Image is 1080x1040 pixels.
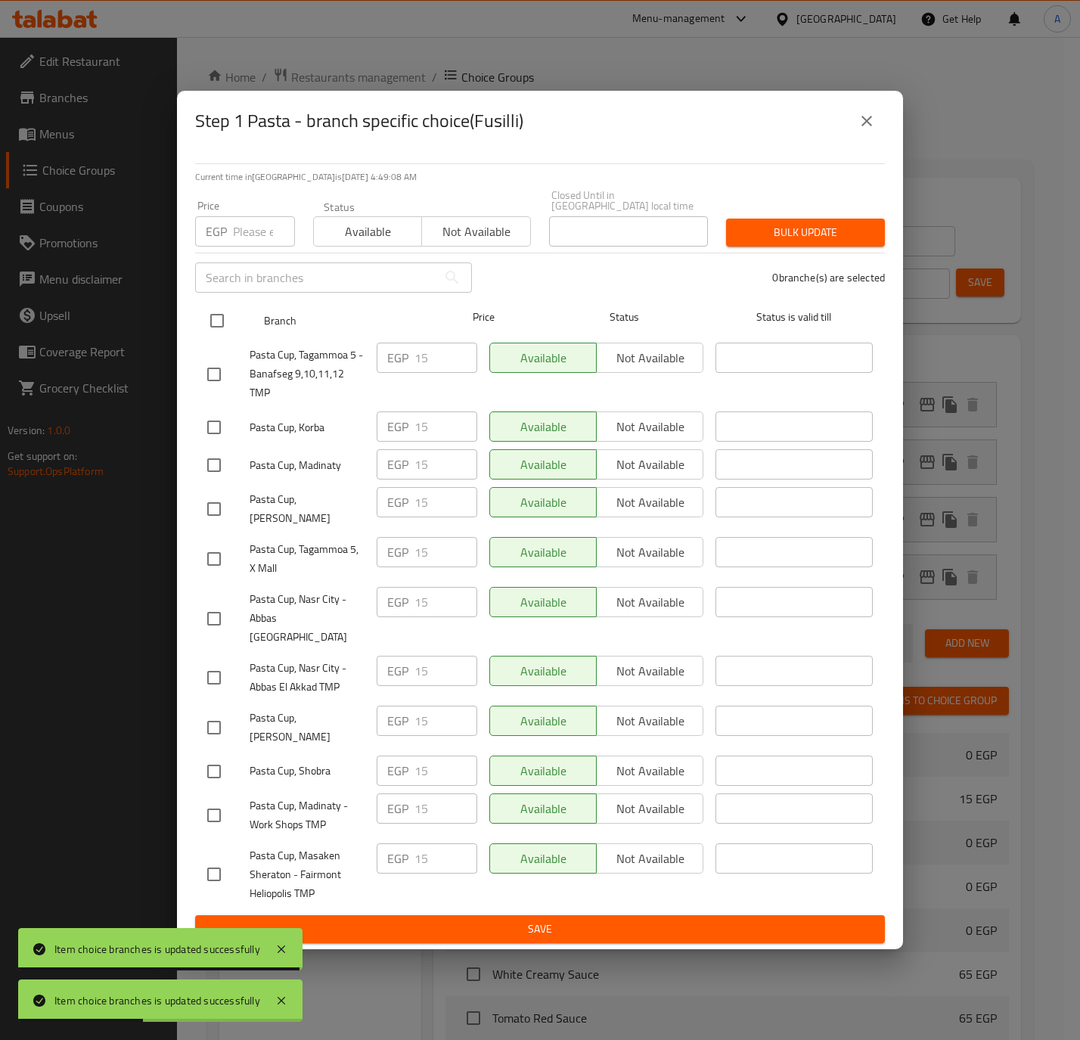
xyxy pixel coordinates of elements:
span: Price [433,308,534,327]
p: EGP [387,712,408,730]
input: Please enter price [414,843,477,874]
span: Status is valid till [715,308,873,327]
p: EGP [387,799,408,818]
button: Save [195,915,885,943]
input: Please enter price [414,449,477,480]
span: Not available [428,221,524,243]
p: EGP [206,222,227,241]
input: Please enter price [414,656,477,686]
span: Available [320,221,416,243]
input: Please enter price [414,587,477,617]
input: Please enter price [414,756,477,786]
p: EGP [387,455,408,473]
input: Search in branches [195,262,437,293]
input: Please enter price [414,706,477,736]
input: Please enter price [414,793,477,824]
span: Pasta Cup, Nasr City - Abbas El Akkad TMP [250,659,365,697]
span: Bulk update [738,223,873,242]
p: EGP [387,418,408,436]
span: Pasta Cup, Masaken Sheraton - Fairmont Heliopolis TMP [250,846,365,903]
p: EGP [387,593,408,611]
button: Not available [421,216,530,247]
input: Please enter price [414,487,477,517]
button: Available [313,216,422,247]
p: EGP [387,849,408,868]
span: Pasta Cup, Madinaty [250,456,365,475]
p: EGP [387,543,408,561]
span: Status [546,308,703,327]
div: Item choice branches is updated successfully [54,992,260,1009]
span: Save [207,920,873,939]
button: close [849,103,885,139]
span: Pasta Cup, Tagammoa 5, X Mall [250,540,365,578]
span: Branch [264,312,421,331]
p: 0 branche(s) are selected [772,270,885,285]
span: Pasta Cup, [PERSON_NAME] [250,709,365,747]
p: EGP [387,762,408,780]
span: Pasta Cup, [PERSON_NAME] [250,490,365,528]
div: Item choice branches is updated successfully [54,941,260,958]
button: Bulk update [726,219,885,247]
p: EGP [387,662,408,680]
h2: Step 1 Pasta - branch specific choice(Fusilli) [195,109,523,133]
span: Pasta Cup, Shobra [250,762,365,781]
span: Pasta Cup, Madinaty - Work Shops TMP [250,796,365,834]
span: Pasta Cup, Korba [250,418,365,437]
input: Please enter price [414,537,477,567]
span: Pasta Cup, Nasr City - Abbas [GEOGRAPHIC_DATA] [250,590,365,647]
input: Please enter price [414,411,477,442]
input: Please enter price [233,216,295,247]
p: EGP [387,349,408,367]
input: Please enter price [414,343,477,373]
p: EGP [387,493,408,511]
span: Pasta Cup, Tagammoa 5 - Banafseg 9,10,11,12 TMP [250,346,365,402]
p: Current time in [GEOGRAPHIC_DATA] is [DATE] 4:49:08 AM [195,170,885,184]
